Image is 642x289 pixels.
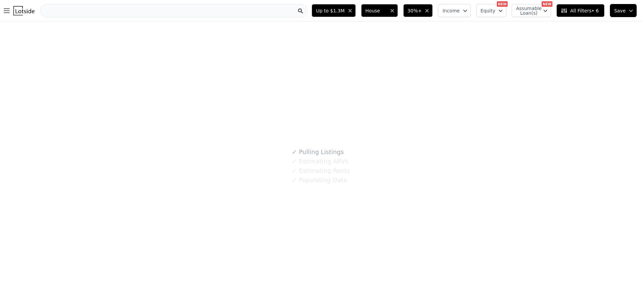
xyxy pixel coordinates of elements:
[476,4,506,17] button: Equity
[292,175,347,185] div: Populating Data
[497,1,508,7] div: NEW
[292,157,348,166] div: Estimating ARVs
[292,167,297,174] span: ✓
[610,4,637,17] button: Save
[316,7,344,14] span: Up to $1.3M
[403,4,433,17] button: 30%+
[516,6,537,15] span: Assumable Loan(s)
[292,147,344,157] div: Pulling Listings
[480,7,495,14] span: Equity
[361,4,398,17] button: House
[365,7,387,14] span: House
[614,7,626,14] span: Save
[438,4,471,17] button: Income
[13,6,34,15] img: Lotside
[292,149,297,155] span: ✓
[542,1,552,7] div: NEW
[556,4,604,17] button: All Filters• 6
[442,7,460,14] span: Income
[292,166,350,175] div: Estimating Rents
[312,4,355,17] button: Up to $1.3M
[292,158,297,165] span: ✓
[512,4,551,17] button: Assumable Loan(s)
[561,7,599,14] span: All Filters • 6
[408,7,422,14] span: 30%+
[292,177,297,184] span: ✓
